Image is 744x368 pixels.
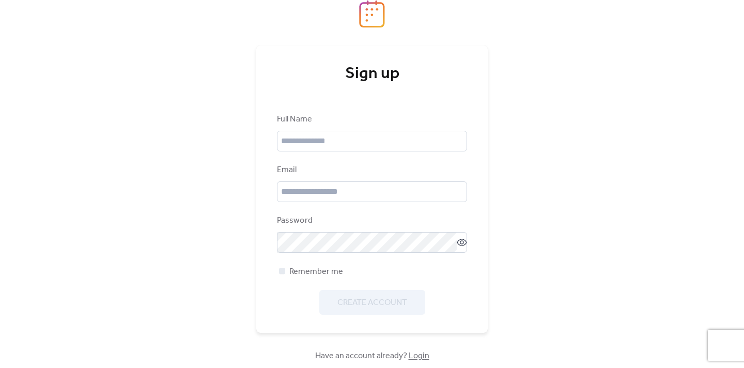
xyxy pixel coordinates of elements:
[315,350,429,362] span: Have an account already?
[277,113,465,126] div: Full Name
[289,266,343,278] span: Remember me
[277,214,465,227] div: Password
[277,64,467,84] div: Sign up
[277,164,465,176] div: Email
[409,348,429,364] a: Login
